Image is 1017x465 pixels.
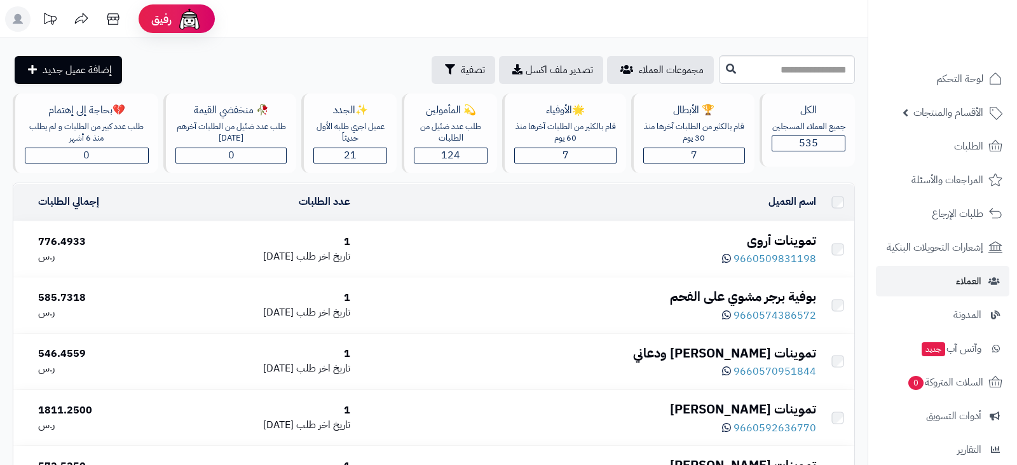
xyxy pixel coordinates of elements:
div: 🌟الأوفياء [514,103,616,118]
a: إشعارات التحويلات البنكية [876,232,1009,263]
span: 0 [83,148,90,163]
a: 💫 المأمولينطلب عدد ضئيل من الطلبات124 [399,94,500,173]
div: قام بالكثير من الطلبات آخرها منذ 30 يوم [643,121,745,144]
a: 9660570951844 [722,364,816,379]
div: 1 [174,403,350,418]
div: 1 [174,235,350,249]
div: ر.س [38,249,164,264]
a: تحديثات المنصة [34,6,65,35]
span: تاريخ اخر طلب [296,305,350,320]
span: 0 [228,148,235,163]
span: مجموعات العملاء [639,62,704,78]
div: جميع العملاء المسجلين [772,121,845,133]
div: [DATE] [174,249,350,264]
span: إشعارات التحويلات البنكية [887,239,983,256]
div: 🏆 الأبطال [643,103,745,118]
a: مجموعات العملاء [607,56,714,84]
a: 9660509831198 [722,251,816,267]
a: السلات المتروكة0 [876,367,1009,398]
div: طلب عدد كبير من الطلبات و لم يطلب منذ 6 أشهر [25,121,149,144]
a: 🏆 الأبطالقام بالكثير من الطلبات آخرها منذ 30 يوم7 [629,94,757,173]
img: ai-face.png [177,6,202,32]
div: الكل [772,103,845,118]
div: تموينات [PERSON_NAME] ودعاني [360,344,816,363]
div: عميل اجري طلبه الأول حديثاّ [313,121,387,144]
div: ر.س [38,361,164,376]
span: تصدير ملف اكسل [526,62,593,78]
div: 💔بحاجة إلى إهتمام [25,103,149,118]
div: 1 [174,347,350,361]
span: تصفية [461,62,485,78]
span: رفيق [151,11,172,27]
span: 535 [799,135,818,151]
a: 🌟الأوفياءقام بالكثير من الطلبات آخرها منذ 60 يوم7 [500,94,628,173]
div: 💫 المأمولين [414,103,488,118]
span: العملاء [956,272,981,290]
span: طلبات الإرجاع [932,205,983,223]
span: 0 [908,376,924,390]
a: عدد الطلبات [299,194,350,209]
div: ✨الجدد [313,103,387,118]
a: لوحة التحكم [876,64,1009,94]
div: ر.س [38,418,164,433]
a: وآتس آبجديد [876,333,1009,364]
div: [DATE] [174,361,350,376]
span: لوحة التحكم [936,70,983,88]
span: المراجعات والأسئلة [911,171,983,189]
a: ✨الجددعميل اجري طلبه الأول حديثاّ21 [299,94,399,173]
div: تموينات [PERSON_NAME] [360,400,816,419]
button: تصفية [432,56,495,84]
a: إجمالي الطلبات [38,194,99,209]
a: 🥀 منخفضي القيمةطلب عدد ضئيل من الطلبات آخرهم [DATE]0 [161,94,299,173]
span: التقارير [957,441,981,459]
span: 9660592636770 [734,420,816,436]
div: 🥀 منخفضي القيمة [175,103,287,118]
a: المراجعات والأسئلة [876,165,1009,195]
div: 1 [174,291,350,305]
div: 585.7318 [38,291,164,305]
a: 9660574386572 [722,308,816,323]
a: إضافة عميل جديد [15,56,122,84]
span: إضافة عميل جديد [43,62,112,78]
span: 21 [344,148,357,163]
a: طلبات الإرجاع [876,198,1009,229]
span: الأقسام والمنتجات [913,104,983,121]
span: 124 [441,148,460,163]
a: الكلجميع العملاء المسجلين535 [757,94,857,173]
div: قام بالكثير من الطلبات آخرها منذ 60 يوم [514,121,616,144]
a: التقارير [876,434,1009,465]
div: [DATE] [174,418,350,433]
a: تصدير ملف اكسل [499,56,603,84]
span: السلات المتروكة [907,373,983,391]
span: أدوات التسويق [926,407,981,425]
span: تاريخ اخر طلب [296,417,350,433]
a: 9660592636770 [722,420,816,436]
div: 1811.2500 [38,403,164,418]
a: المدونة [876,300,1009,330]
span: جديد [922,342,945,356]
div: 546.4559 [38,347,164,361]
span: 7 [691,148,697,163]
a: اسم العميل [768,194,816,209]
div: [DATE] [174,305,350,320]
span: 9660574386572 [734,308,816,323]
a: 💔بحاجة إلى إهتمامطلب عدد كبير من الطلبات و لم يطلب منذ 6 أشهر0 [10,94,161,173]
div: ر.س [38,305,164,320]
div: طلب عدد ضئيل من الطلبات [414,121,488,144]
span: 9660570951844 [734,364,816,379]
span: تاريخ اخر طلب [296,361,350,376]
div: طلب عدد ضئيل من الطلبات آخرهم [DATE] [175,121,287,144]
a: الطلبات [876,131,1009,162]
div: بوفية برجر مشوي على الفحم [360,288,816,306]
span: وآتس آب [920,340,981,357]
a: أدوات التسويق [876,401,1009,431]
span: 9660509831198 [734,251,816,267]
div: 776.4933 [38,235,164,249]
span: الطلبات [954,137,983,155]
span: المدونة [953,306,981,324]
div: تموينات أروى [360,232,816,250]
span: تاريخ اخر طلب [296,249,350,264]
span: 7 [563,148,569,163]
a: العملاء [876,266,1009,296]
